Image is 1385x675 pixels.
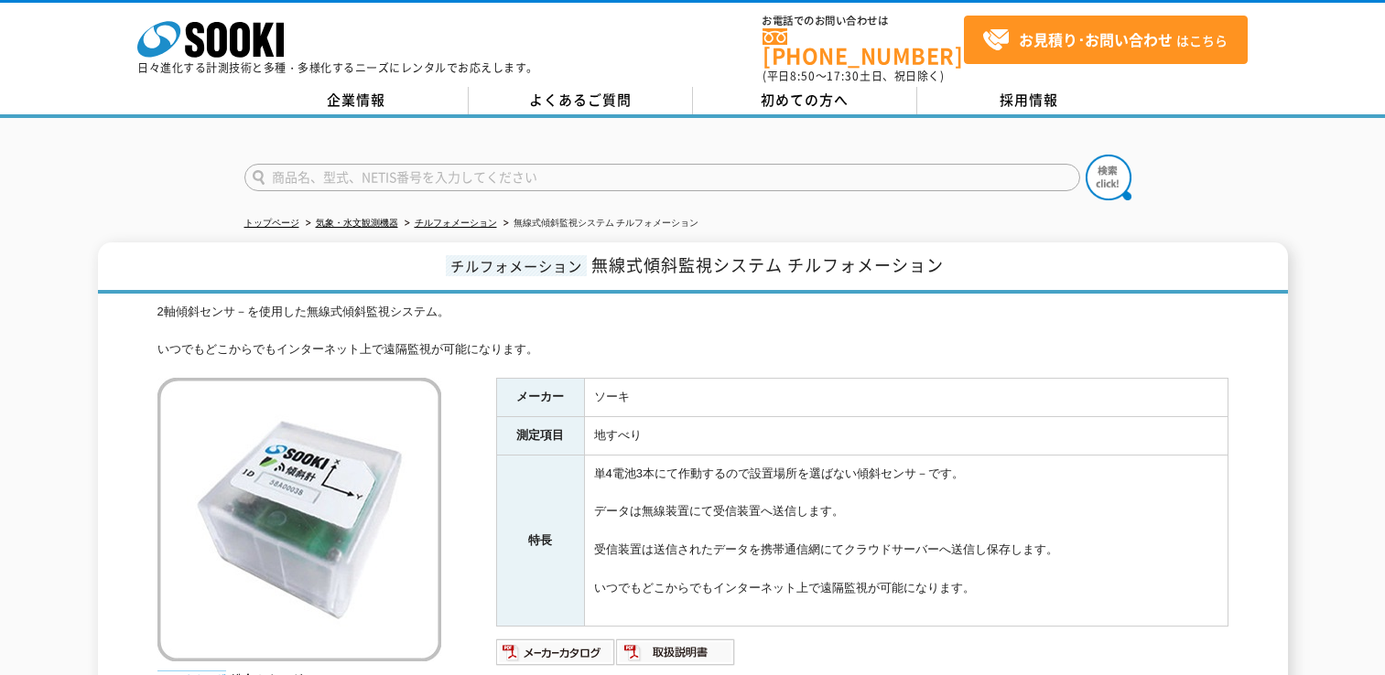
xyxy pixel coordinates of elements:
img: 取扱説明書 [616,637,736,667]
a: お見積り･お問い合わせはこちら [964,16,1248,64]
span: お電話でのお問い合わせは [763,16,964,27]
a: メーカーカタログ [496,649,616,663]
a: 採用情報 [917,87,1142,114]
a: 気象・水文観測機器 [316,218,398,228]
td: 単4電池3本にて作動するので設置場所を選ばない傾斜センサ－です。 データは無線装置にて受信装置へ送信します。 受信装置は送信されたデータを携帯通信網にてクラウドサーバーへ送信し保存します。 いつ... [584,455,1228,626]
a: 初めての方へ [693,87,917,114]
span: 8:50 [790,68,816,84]
a: トップページ [244,218,299,228]
li: 無線式傾斜監視システム チルフォメーション [500,214,699,233]
th: 特長 [496,455,584,626]
a: 企業情報 [244,87,469,114]
td: 地すべり [584,417,1228,455]
span: (平日 ～ 土日、祝日除く) [763,68,944,84]
a: 取扱説明書 [616,649,736,663]
input: 商品名、型式、NETIS番号を入力してください [244,164,1080,191]
span: はこちら [982,27,1228,54]
a: [PHONE_NUMBER] [763,28,964,66]
strong: お見積り･お問い合わせ [1019,28,1173,50]
img: 無線式傾斜監視システム チルフォメーション [157,378,441,661]
img: btn_search.png [1086,155,1131,200]
span: 17:30 [827,68,860,84]
img: メーカーカタログ [496,637,616,667]
span: 初めての方へ [761,90,849,110]
span: 無線式傾斜監視システム チルフォメーション [591,252,944,277]
a: よくあるご質問 [469,87,693,114]
th: 測定項目 [496,417,584,455]
td: ソーキ [584,379,1228,417]
a: チルフォメーション [415,218,497,228]
p: 日々進化する計測技術と多種・多様化するニーズにレンタルでお応えします。 [137,62,538,73]
div: 2軸傾斜センサ－を使用した無線式傾斜監視システム。 いつでもどこからでもインターネット上で遠隔監視が可能になります。 [157,303,1228,359]
th: メーカー [496,379,584,417]
span: チルフォメーション [446,255,587,276]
